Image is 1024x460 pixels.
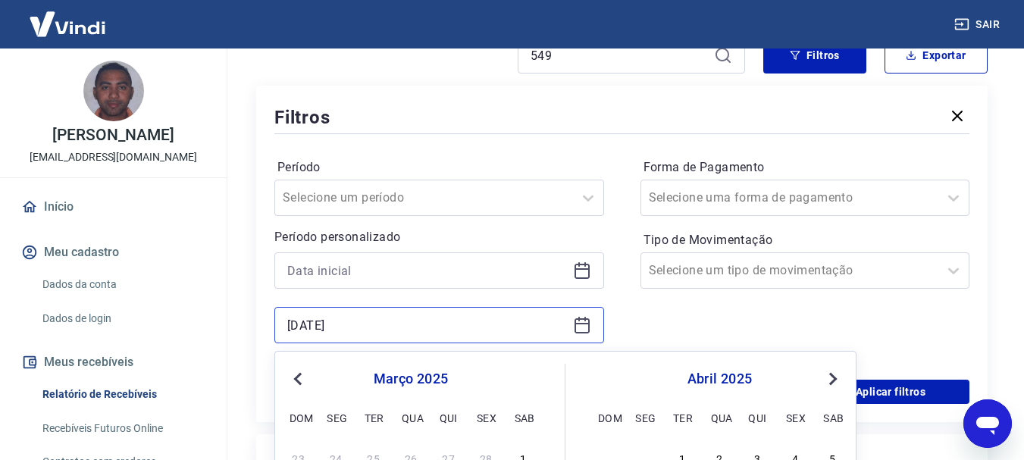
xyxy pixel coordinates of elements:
[36,269,208,300] a: Dados da conta
[274,228,604,246] p: Período personalizado
[598,408,616,427] div: dom
[786,408,804,427] div: sex
[287,259,567,282] input: Data inicial
[289,370,307,388] button: Previous Month
[36,379,208,410] a: Relatório de Recebíveis
[885,37,988,74] button: Exportar
[748,408,766,427] div: qui
[515,408,533,427] div: sab
[763,37,866,74] button: Filtros
[812,380,969,404] button: Aplicar filtros
[635,408,653,427] div: seg
[596,370,844,388] div: abril 2025
[531,44,708,67] input: Busque pelo número do pedido
[644,158,967,177] label: Forma de Pagamento
[673,408,691,427] div: ter
[18,1,117,47] img: Vindi
[36,413,208,444] a: Recebíveis Futuros Online
[287,314,567,336] input: Data final
[18,346,208,379] button: Meus recebíveis
[824,370,842,388] button: Next Month
[290,408,308,427] div: dom
[477,408,495,427] div: sex
[327,408,345,427] div: seg
[18,236,208,269] button: Meu cadastro
[52,127,174,143] p: [PERSON_NAME]
[30,149,197,165] p: [EMAIL_ADDRESS][DOMAIN_NAME]
[277,158,601,177] label: Período
[287,370,534,388] div: março 2025
[274,105,330,130] h5: Filtros
[18,190,208,224] a: Início
[365,408,383,427] div: ter
[711,408,729,427] div: qua
[440,408,458,427] div: qui
[402,408,420,427] div: qua
[823,408,841,427] div: sab
[644,231,967,249] label: Tipo de Movimentação
[83,61,144,121] img: b364baf0-585a-4717-963f-4c6cdffdd737.jpeg
[951,11,1006,39] button: Sair
[963,399,1012,448] iframe: Botão para abrir a janela de mensagens
[36,303,208,334] a: Dados de login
